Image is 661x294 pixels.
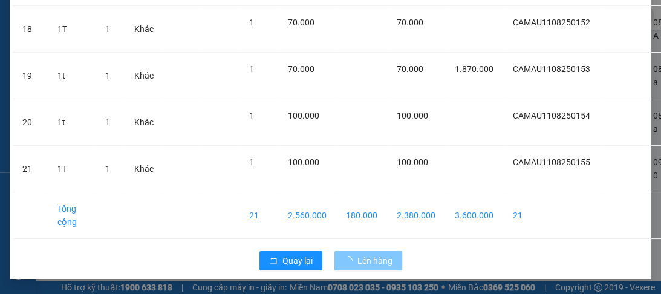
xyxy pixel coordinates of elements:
span: 1 [249,111,254,120]
span: 1 [249,18,254,27]
td: 21 [239,192,278,239]
td: 19 [13,53,48,99]
span: rollback [269,256,278,266]
td: 3.600.000 [445,192,503,239]
span: CAMAU1108250152 [513,18,590,27]
span: CAMAU1108250155 [513,157,590,167]
td: Khác [125,53,163,99]
span: CAMAU1108250153 [513,64,590,74]
td: 21 [503,192,600,239]
span: a [653,77,658,87]
span: 1 [105,71,110,80]
span: 1 [105,164,110,174]
span: 1.870.000 [455,64,493,74]
span: 100.000 [288,111,319,120]
span: 100.000 [397,111,428,120]
span: 1 [249,64,254,74]
span: 70.000 [288,18,314,27]
span: A [653,31,659,41]
span: loading [344,256,357,265]
span: 70.000 [397,18,423,27]
td: 1T [48,146,96,192]
td: Khác [125,146,163,192]
span: 1 [105,24,110,34]
td: 21 [13,146,48,192]
button: Lên hàng [334,251,402,270]
td: 2.380.000 [387,192,445,239]
td: 2.560.000 [278,192,336,239]
td: Khác [125,99,163,146]
span: 70.000 [288,64,314,74]
td: 1T [48,6,96,53]
td: Khác [125,6,163,53]
td: Tổng cộng [48,192,96,239]
span: Quay lại [282,254,313,267]
span: a [653,124,658,134]
span: 100.000 [288,157,319,167]
span: 0 [653,171,658,180]
span: CAMAU1108250154 [513,111,590,120]
td: 18 [13,6,48,53]
td: 180.000 [336,192,387,239]
td: 20 [13,99,48,146]
span: 100.000 [397,157,428,167]
button: rollbackQuay lại [259,251,322,270]
span: 70.000 [397,64,423,74]
span: 1 [105,117,110,127]
span: Lên hàng [357,254,392,267]
span: 1 [249,157,254,167]
td: 1t [48,99,96,146]
td: 1t [48,53,96,99]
